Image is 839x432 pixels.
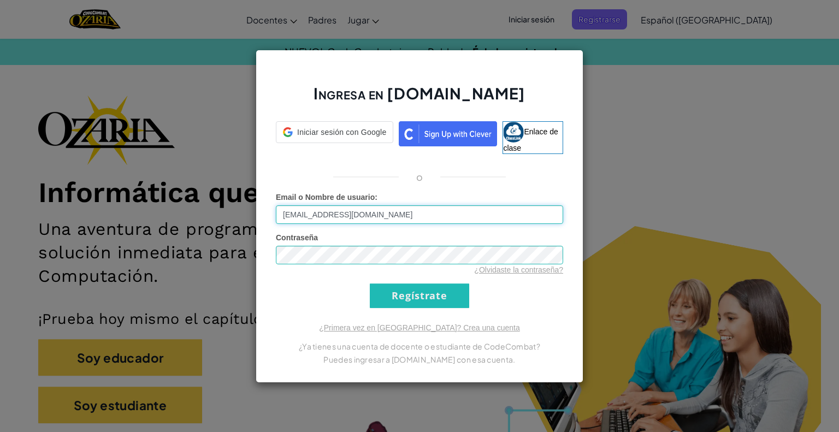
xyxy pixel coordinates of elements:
font: Iniciar sesión con Google [297,128,386,137]
font: Enlace de clase [503,127,558,152]
img: classlink-logo-small.png [503,122,524,143]
font: Email o Nombre de usuario [276,193,375,202]
input: Regístrate [370,283,469,308]
a: Iniciar sesión con Google [276,121,393,154]
font: : [375,193,377,202]
img: clever_sso_button@2x.png [399,121,497,146]
font: Ingresa en [DOMAIN_NAME] [314,84,525,103]
font: Contraseña [276,233,318,242]
font: o [416,170,423,183]
a: ¿Olvidaste la contraseña? [474,265,563,274]
div: Iniciar sesión con Google [276,121,393,143]
a: ¿Primera vez en [GEOGRAPHIC_DATA]? Crea una cuenta [319,323,520,332]
font: ¿Ya tienes una cuenta de docente o estudiante de CodeCombat? [299,341,540,351]
font: Puedes ingresar a [DOMAIN_NAME] con esa cuenta. [323,354,515,364]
